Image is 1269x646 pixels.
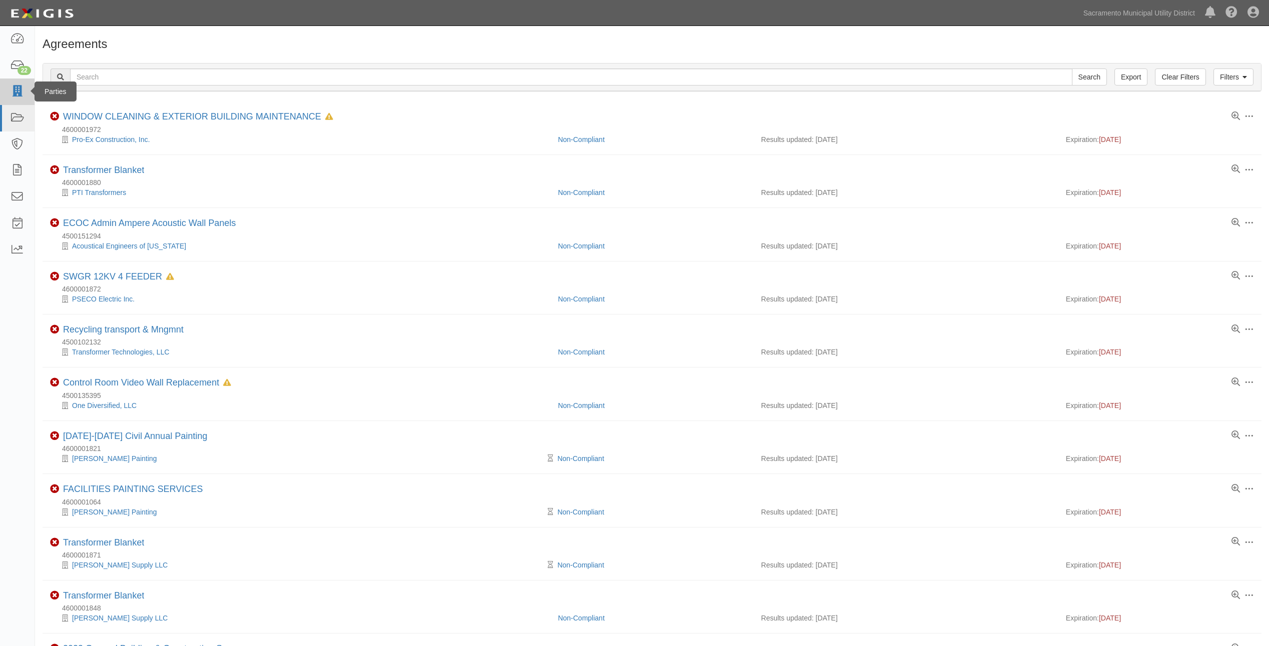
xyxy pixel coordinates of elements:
div: Results updated: [DATE] [761,241,1051,251]
a: View results summary [1231,325,1240,334]
a: [PERSON_NAME] Painting [72,454,157,462]
div: Anchor Singh Painting [50,507,550,517]
i: Pending Review [548,508,553,515]
div: 4600001848 [50,603,1261,613]
span: [DATE] [1099,135,1121,143]
div: Results updated: [DATE] [761,613,1051,623]
div: 4600001872 [50,284,1261,294]
div: Mader Supply LLC [50,613,550,623]
a: View results summary [1231,218,1240,227]
div: SWGR 12KV 4 FEEDER [63,271,174,282]
div: Results updated: [DATE] [761,187,1051,197]
i: Non-Compliant [50,378,59,387]
a: ECOC Admin Ampere Acoustic Wall Panels [63,218,236,228]
span: [DATE] [1099,401,1121,409]
a: Non-Compliant [558,188,604,196]
div: Expiration: [1066,187,1254,197]
div: Results updated: [DATE] [761,347,1051,357]
div: Expiration: [1066,560,1254,570]
div: Results updated: [DATE] [761,560,1051,570]
i: In Default since 08/31/2025 [223,379,231,386]
div: Results updated: [DATE] [761,453,1051,463]
i: In Default since 07/22/2025 [166,273,174,280]
a: Non-Compliant [557,454,604,462]
a: Non-Compliant [557,508,604,516]
a: Non-Compliant [558,242,604,250]
div: PTI Transformers [50,187,550,197]
div: Control Room Video Wall Replacement [63,377,231,388]
a: [PERSON_NAME] Supply LLC [72,561,168,569]
div: Results updated: [DATE] [761,134,1051,144]
a: View results summary [1231,431,1240,440]
div: 4500151294 [50,231,1261,241]
span: [DATE] [1099,188,1121,196]
i: Non-Compliant [50,112,59,121]
div: 2024-2025 Civil Annual Painting [63,431,207,442]
a: PTI Transformers [72,188,126,196]
div: Recycling transport & Mngmnt [63,324,184,335]
a: View results summary [1231,378,1240,387]
div: Expiration: [1066,294,1254,304]
a: Sacramento Municipal Utility District [1078,3,1200,23]
div: Expiration: [1066,507,1254,517]
a: View results summary [1231,484,1240,493]
a: View results summary [1231,271,1240,280]
div: Results updated: [DATE] [761,507,1051,517]
div: Expiration: [1066,134,1254,144]
a: Non-Compliant [558,348,604,356]
input: Search [1072,68,1107,85]
div: Expiration: [1066,241,1254,251]
div: 4600001821 [50,443,1261,453]
a: View results summary [1231,591,1240,600]
a: Non-Compliant [557,561,604,569]
div: Transformer Blanket [63,590,144,601]
div: One Diversified, LLC [50,400,550,410]
div: 4600001880 [50,177,1261,187]
input: Search [70,68,1072,85]
a: FACILITIES PAINTING SERVICES [63,484,203,494]
i: Non-Compliant [50,538,59,547]
a: [PERSON_NAME] Painting [72,508,157,516]
a: [DATE]-[DATE] Civil Annual Painting [63,431,207,441]
a: Acoustical Engineers of [US_STATE] [72,242,186,250]
a: SWGR 12KV 4 FEEDER [63,271,162,281]
div: PSECO Electric Inc. [50,294,550,304]
span: [DATE] [1099,348,1121,356]
a: PSECO Electric Inc. [72,295,135,303]
div: Expiration: [1066,453,1254,463]
img: logo-5460c22ac91f19d4615b14bd174203de0afe785f0fc80cf4dbbc73dc1793850b.png [8,4,77,22]
i: Non-Compliant [50,218,59,227]
a: View results summary [1231,537,1240,546]
div: 4500135395 [50,390,1261,400]
i: Non-Compliant [50,591,59,600]
a: Pro-Ex Construction, Inc. [72,135,150,143]
i: Help Center - Complianz [1225,7,1237,19]
a: Non-Compliant [558,614,604,622]
div: Expiration: [1066,347,1254,357]
div: Acoustical Engineers of California [50,241,550,251]
div: FACILITIES PAINTING SERVICES [63,484,203,495]
div: 4500102132 [50,337,1261,347]
span: [DATE] [1099,508,1121,516]
div: Transformer Blanket [63,165,144,176]
a: Transformer Blanket [63,165,144,175]
a: WINDOW CLEANING & EXTERIOR BUILDING MAINTENANCE [63,111,321,121]
a: Non-Compliant [558,401,604,409]
div: Results updated: [DATE] [761,400,1051,410]
div: 4600001972 [50,124,1261,134]
a: Transformer Technologies, LLC [72,348,170,356]
a: Filters [1213,68,1253,85]
span: [DATE] [1099,242,1121,250]
div: Expiration: [1066,400,1254,410]
div: Parties [35,81,77,101]
div: WINDOW CLEANING & EXTERIOR BUILDING MAINTENANCE [63,111,333,122]
a: Transformer Blanket [63,537,144,547]
i: Non-Compliant [50,165,59,174]
a: Export [1114,68,1147,85]
div: Expiration: [1066,613,1254,623]
a: Transformer Blanket [63,590,144,600]
div: ECOC Admin Ampere Acoustic Wall Panels [63,218,236,229]
div: 22 [18,66,31,75]
a: Recycling transport & Mngmnt [63,324,184,334]
a: One Diversified, LLC [72,401,137,409]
